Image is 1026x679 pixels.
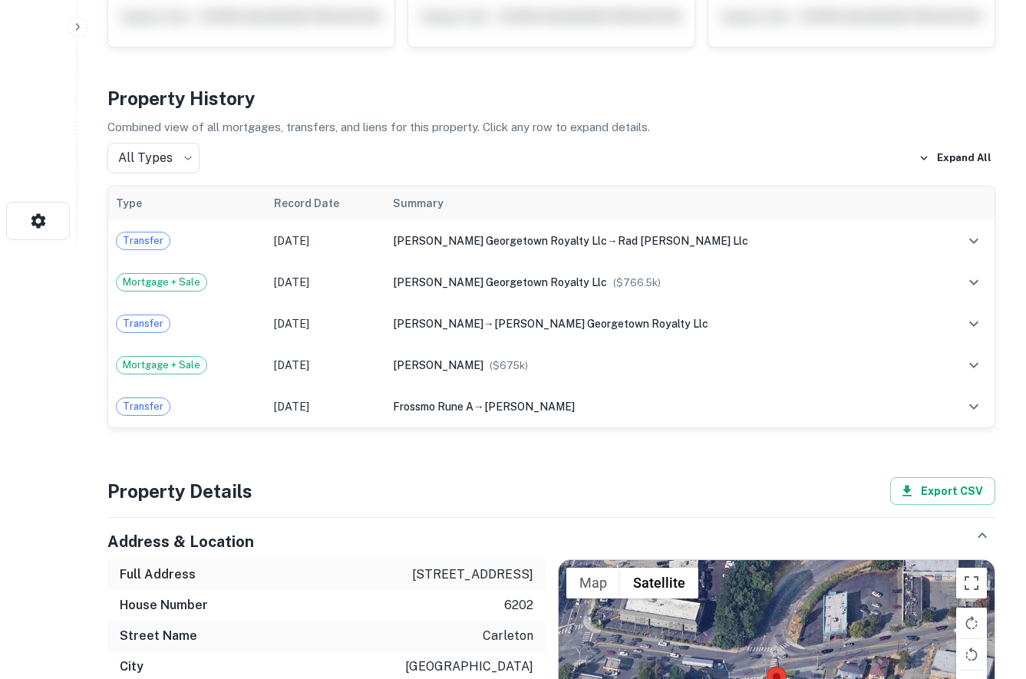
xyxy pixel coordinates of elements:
[120,596,208,615] h6: House Number
[915,147,995,170] button: Expand All
[490,360,528,371] span: ($ 675k )
[107,118,995,137] p: Combined view of all mortgages, transfers, and liens for this property. Click any row to expand d...
[393,315,925,332] div: →
[393,318,483,330] span: [PERSON_NAME]
[484,400,575,413] span: [PERSON_NAME]
[961,352,987,378] button: expand row
[117,358,206,373] span: Mortgage + Sale
[393,359,483,371] span: [PERSON_NAME]
[566,568,620,598] button: Show street map
[890,477,995,505] button: Export CSV
[956,639,987,670] button: Rotate map counterclockwise
[483,627,533,645] p: carleton
[949,556,1026,630] iframe: Chat Widget
[120,565,196,584] h6: Full Address
[120,627,197,645] h6: Street Name
[961,269,987,295] button: expand row
[393,400,473,413] span: frossmo rune a
[107,530,254,553] h5: Address & Location
[117,233,170,249] span: Transfer
[405,658,533,676] p: [GEOGRAPHIC_DATA]
[266,386,385,427] td: [DATE]
[266,186,385,220] th: Record Date
[961,228,987,254] button: expand row
[613,277,661,288] span: ($ 766.5k )
[266,303,385,344] td: [DATE]
[393,235,607,247] span: [PERSON_NAME] georgetown royalty llc
[620,568,698,598] button: Show satellite imagery
[393,398,925,415] div: →
[494,318,708,330] span: [PERSON_NAME] georgetown royalty llc
[618,235,748,247] span: rad [PERSON_NAME] llc
[107,143,200,173] div: All Types
[412,565,533,584] p: [STREET_ADDRESS]
[393,276,607,288] span: [PERSON_NAME] georgetown royalty llc
[107,477,252,505] h4: Property Details
[108,186,266,220] th: Type
[117,399,170,414] span: Transfer
[961,394,987,420] button: expand row
[107,84,995,112] h4: Property History
[266,344,385,386] td: [DATE]
[393,232,925,249] div: →
[266,220,385,262] td: [DATE]
[120,658,144,676] h6: City
[385,186,933,220] th: Summary
[117,275,206,290] span: Mortgage + Sale
[117,316,170,331] span: Transfer
[961,311,987,337] button: expand row
[266,262,385,303] td: [DATE]
[504,596,533,615] p: 6202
